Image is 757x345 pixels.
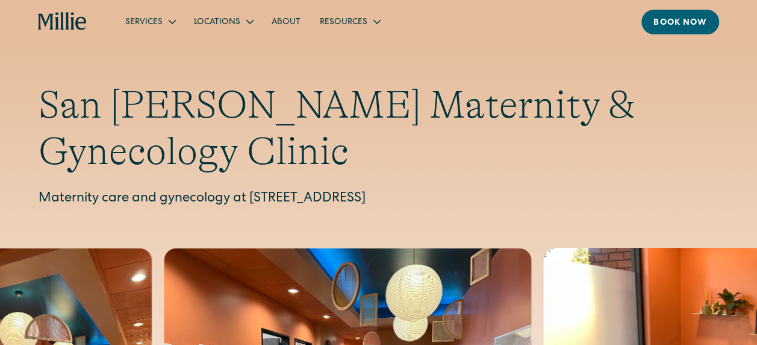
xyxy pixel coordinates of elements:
div: Book now [653,17,707,30]
div: Resources [320,16,367,29]
a: About [262,11,310,31]
div: Locations [184,11,262,31]
div: Services [116,11,184,31]
h1: San [PERSON_NAME] Maternity & Gynecology Clinic [39,82,718,175]
a: Book now [641,10,719,34]
div: Services [125,16,163,29]
a: home [38,12,87,31]
div: Locations [194,16,240,29]
div: Resources [310,11,389,31]
p: Maternity care and gynecology at [STREET_ADDRESS] [39,189,718,209]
